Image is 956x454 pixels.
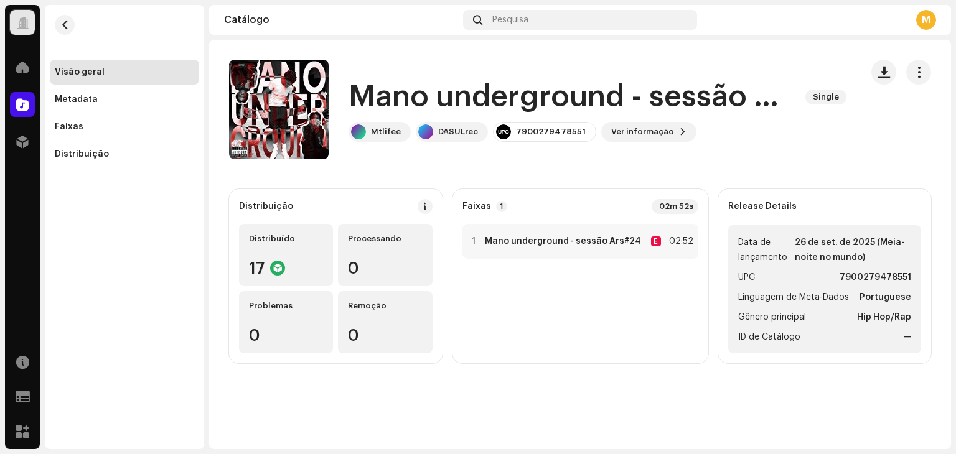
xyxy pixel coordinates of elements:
[903,330,911,345] strong: —
[795,235,911,265] strong: 26 de set. de 2025 (Meia-noite no mundo)
[857,310,911,325] strong: Hip Hop/Rap
[738,270,755,285] span: UPC
[239,202,293,211] div: Distribuição
[224,15,458,25] div: Catálogo
[462,202,491,211] strong: Faixas
[840,270,911,285] strong: 7900279478551
[916,10,936,30] div: M
[349,77,795,117] h1: Mano underground - sessão Ars#24
[738,290,849,305] span: Linguagem de Meta-Dados
[55,67,105,77] div: Visão geral
[50,87,199,112] re-m-nav-item: Metadata
[728,202,797,211] strong: Release Details
[55,122,83,132] div: Faixas
[249,301,323,311] div: Problemas
[651,236,661,246] div: E
[738,310,806,325] span: Gênero principal
[485,236,641,246] strong: Mano underground - sessão Ars#24
[738,330,800,345] span: ID de Catálogo
[611,119,674,144] span: Ver informação
[860,290,911,305] strong: Portuguese
[55,95,98,104] div: Metadata
[496,201,507,212] p-badge: 1
[492,15,528,25] span: Pesquisa
[601,122,696,142] button: Ver informação
[738,235,792,265] span: Data de lançamento
[666,234,693,249] div: 02:52
[55,149,109,159] div: Distribuição
[50,60,199,85] re-m-nav-item: Visão geral
[50,114,199,139] re-m-nav-item: Faixas
[438,127,478,137] div: DASULrec
[516,127,586,137] div: 7900279478551
[348,301,422,311] div: Remoção
[805,90,846,104] span: Single
[371,127,401,137] div: Mtlifee
[348,234,422,244] div: Processando
[652,199,698,214] div: 02m 52s
[50,142,199,167] re-m-nav-item: Distribuição
[249,234,323,244] div: Distribuído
